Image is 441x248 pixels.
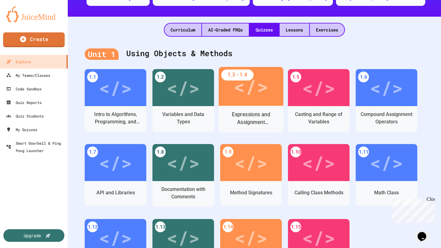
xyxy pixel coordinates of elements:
div: </> [99,149,132,176]
div: API and Libraries [96,189,135,196]
div: 1.7 [87,147,98,157]
div: Upgrade [24,232,41,239]
div: 1.15 [290,221,301,232]
div: Exercises [310,23,344,36]
div: Casting and Range of Variables [293,111,345,126]
div: Curriculum [164,23,201,36]
div: Expressions and Assignment Statements [224,111,279,126]
div: </> [234,149,268,176]
div: 1.6 [358,72,369,82]
div: </> [167,74,200,101]
iframe: chat widget [390,196,435,223]
div: 1.5 [290,72,301,82]
div: 1.3 - 1.4 [221,69,253,81]
div: Calling Class Methods [294,189,343,196]
div: </> [370,149,403,176]
div: Compound Assignment Operators [360,111,413,126]
div: 1.9 [223,147,233,157]
div: </> [167,149,200,176]
div: Method Signatures [230,189,272,196]
div: Chat with us now!Close [2,2,42,39]
div: </> [99,74,132,101]
div: </> [233,72,268,101]
div: Variables and Data Types [157,111,209,126]
div: Quiz Students [6,112,44,120]
div: 1.14 [223,221,233,232]
div: Quizzes [249,23,279,36]
div: 1.8 [155,147,166,157]
div: Code Sandbox [6,85,42,93]
div: Math Class [374,189,399,196]
div: Using Objects & Methods [85,41,424,66]
img: logo-orange.svg [6,6,62,22]
div: Smart Doorbell & Ping Pong Launcher [6,139,65,154]
div: 1.12 [87,221,98,232]
div: Unit 1 [85,48,119,60]
div: 1.13 [155,221,166,232]
a: Create [3,32,65,47]
div: Quiz Reports [6,99,42,106]
div: My Teams/Classes [6,72,50,79]
div: 1.1 [87,72,98,82]
div: 1.10 [290,147,301,157]
div: 1.2 [155,72,166,82]
div: Intro to Algorithms, Programming, and Compilers [89,111,142,126]
div: 1.11 [358,147,369,157]
div: Lessons [280,23,309,36]
iframe: chat widget [415,223,435,242]
div: </> [302,74,335,101]
div: </> [370,74,403,101]
div: </> [302,149,335,176]
div: AI-Graded FRQs [202,23,249,36]
div: Documentation with Comments [157,186,209,200]
div: My Quizzes [6,126,37,133]
div: Explore [6,58,31,65]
